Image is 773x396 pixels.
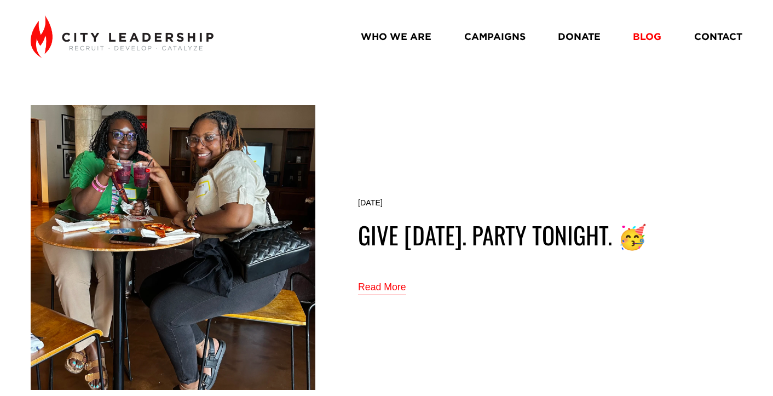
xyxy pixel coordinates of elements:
a: Read More [358,279,406,297]
a: BLOG [633,27,661,47]
img: Give today. Party Tonight. 🥳 [31,105,315,391]
a: CAMPAIGNS [464,27,526,47]
a: WHO WE ARE [361,27,431,47]
img: City Leadership - Recruit. Develop. Catalyze. [31,15,213,58]
time: [DATE] [358,198,383,208]
a: CONTACT [694,27,742,47]
a: DONATE [558,27,601,47]
a: Give [DATE]. Party Tonight. 🥳 [358,217,647,252]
